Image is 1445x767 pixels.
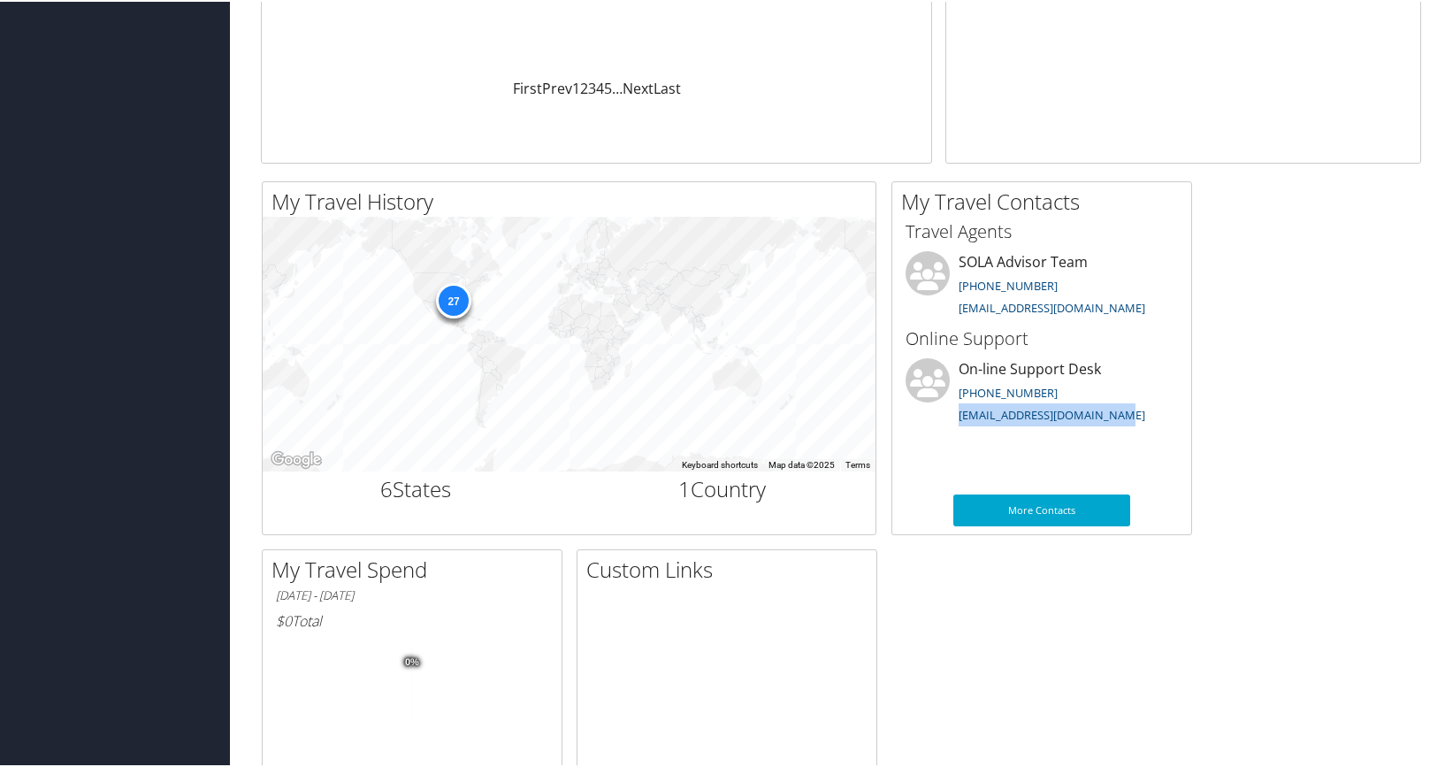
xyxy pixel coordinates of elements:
span: $0 [276,610,292,629]
h2: Custom Links [586,553,876,583]
a: Next [623,77,654,96]
h2: My Travel Spend [271,553,562,583]
span: 6 [380,472,393,502]
a: 3 [588,77,596,96]
a: Terms (opens in new tab) [845,458,870,468]
h2: My Travel Contacts [901,185,1191,215]
a: [EMAIL_ADDRESS][DOMAIN_NAME] [959,405,1145,421]
img: Google [267,447,325,470]
a: Prev [542,77,572,96]
a: Last [654,77,681,96]
li: SOLA Advisor Team [897,249,1187,322]
a: Open this area in Google Maps (opens a new window) [267,447,325,470]
a: 2 [580,77,588,96]
h3: Travel Agents [906,218,1178,242]
a: 4 [596,77,604,96]
button: Keyboard shortcuts [682,457,758,470]
a: First [513,77,542,96]
span: … [612,77,623,96]
h2: States [276,472,556,502]
a: [EMAIL_ADDRESS][DOMAIN_NAME] [959,298,1145,314]
a: 5 [604,77,612,96]
div: 27 [436,281,471,317]
a: [PHONE_NUMBER] [959,276,1058,292]
tspan: 0% [405,656,419,666]
span: 1 [678,472,691,502]
a: 1 [572,77,580,96]
li: On-line Support Desk [897,357,1187,429]
a: [PHONE_NUMBER] [959,383,1058,399]
h3: Online Support [906,325,1178,349]
a: More Contacts [953,493,1130,525]
h2: My Travel History [271,185,875,215]
h6: Total [276,610,548,629]
span: Map data ©2025 [768,458,835,468]
h2: Country [583,472,863,502]
h6: [DATE] - [DATE] [276,586,548,602]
